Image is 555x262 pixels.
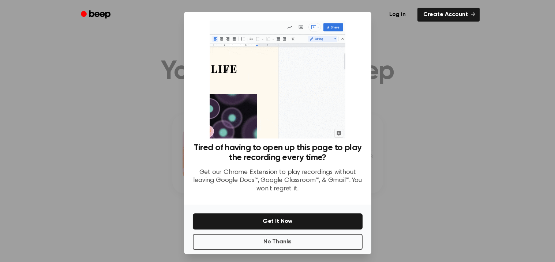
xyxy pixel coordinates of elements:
[417,8,480,22] a: Create Account
[210,20,345,138] img: Beep extension in action
[76,8,117,22] a: Beep
[193,234,363,250] button: No Thanks
[193,213,363,229] button: Get It Now
[193,168,363,193] p: Get our Chrome Extension to play recordings without leaving Google Docs™, Google Classroom™, & Gm...
[193,143,363,163] h3: Tired of having to open up this page to play the recording every time?
[382,6,413,23] a: Log in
